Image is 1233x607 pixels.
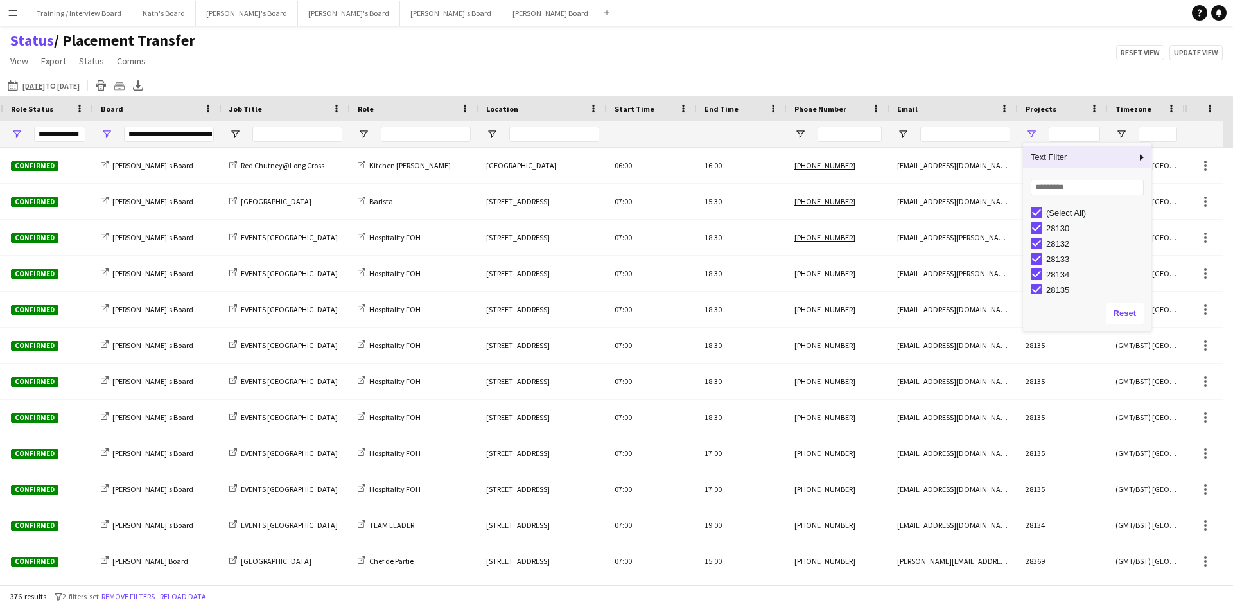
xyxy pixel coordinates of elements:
div: 06:00 [607,148,697,183]
span: Confirmed [11,161,58,171]
a: Hospitality FOH [358,484,421,494]
div: Column Filter [1023,143,1151,331]
button: Remove filters [99,590,157,604]
a: Hospitality FOH [358,233,421,242]
input: Phone Number Filter Input [818,127,882,142]
span: EVENTS [GEOGRAPHIC_DATA] [241,376,338,386]
div: 07:00 [607,328,697,363]
div: 18:30 [697,256,787,291]
div: 19:00 [697,507,787,543]
div: [EMAIL_ADDRESS][DOMAIN_NAME] [889,184,1018,219]
span: Confirmed [11,269,58,279]
a: TEAM LEADER [358,520,414,530]
a: Barista [358,197,393,206]
span: [PERSON_NAME]'s Board [112,376,193,386]
div: [EMAIL_ADDRESS][DOMAIN_NAME] [889,328,1018,363]
span: EVENTS [GEOGRAPHIC_DATA] [241,484,338,494]
div: (GMT/BST) [GEOGRAPHIC_DATA] [1108,435,1185,471]
div: 18:30 [697,400,787,435]
a: Export [36,53,71,69]
button: Reset [1106,303,1144,324]
div: 28135 [1018,328,1108,363]
div: 28198 [1018,148,1108,183]
div: [EMAIL_ADDRESS][DOMAIN_NAME] [889,471,1018,507]
a: EVENTS [GEOGRAPHIC_DATA] [229,448,338,458]
div: 28135 [1018,220,1108,255]
span: Confirmed [11,449,58,459]
button: Open Filter Menu [794,128,806,140]
button: Open Filter Menu [897,128,909,140]
div: [EMAIL_ADDRESS][DOMAIN_NAME] [889,292,1018,327]
div: 28135 [1018,471,1108,507]
div: 28134 [1018,507,1108,543]
tcxspan: Call +447749952503 via 3CX [794,520,855,530]
div: [STREET_ADDRESS] [478,220,607,255]
div: (GMT/BST) [GEOGRAPHIC_DATA] [1108,400,1185,435]
div: 28135 [1018,435,1108,471]
div: 16:00 [697,148,787,183]
span: Email [897,104,918,114]
div: 07:00 [607,471,697,507]
div: [STREET_ADDRESS] [478,328,607,363]
div: 28135 [1018,256,1108,291]
span: [GEOGRAPHIC_DATA] [241,197,311,206]
a: Chef de Partie [358,556,414,566]
tcxspan: Call +4407758128555 via 3CX [794,376,855,386]
div: [GEOGRAPHIC_DATA] [478,148,607,183]
tcxspan: Call +447825611548 via 3CX [794,233,855,242]
span: Placement Transfer [54,31,195,50]
span: EVENTS [GEOGRAPHIC_DATA] [241,448,338,458]
a: [PERSON_NAME]'s Board [101,412,193,422]
button: [DATE]to [DATE] [5,78,82,93]
a: Status [10,31,54,50]
span: EVENTS [GEOGRAPHIC_DATA] [241,233,338,242]
span: Confirmed [11,377,58,387]
span: Board [101,104,123,114]
span: Hospitality FOH [369,233,421,242]
span: Confirmed [11,413,58,423]
a: EVENTS [GEOGRAPHIC_DATA] [229,340,338,350]
div: [STREET_ADDRESS] [478,364,607,399]
tcxspan: Call +447807941888 via 3CX [794,448,855,458]
div: 28135 [1018,400,1108,435]
div: [STREET_ADDRESS] [478,543,607,579]
span: Comms [117,55,146,67]
div: 18:30 [697,292,787,327]
div: (GMT/BST) [GEOGRAPHIC_DATA] [1108,543,1185,579]
a: [PERSON_NAME]'s Board [101,340,193,350]
span: View [10,55,28,67]
tcxspan: Call 29-09-2025 via 3CX [22,81,45,91]
div: (Select All) [1046,208,1148,218]
button: [PERSON_NAME]'s Board [400,1,502,26]
a: Hospitality FOH [358,340,421,350]
button: [PERSON_NAME] Board [502,1,599,26]
div: [EMAIL_ADDRESS][DOMAIN_NAME] [889,364,1018,399]
a: Kitchen [PERSON_NAME] [358,161,451,170]
a: EVENTS [GEOGRAPHIC_DATA] [229,412,338,422]
div: [EMAIL_ADDRESS][DOMAIN_NAME] [889,400,1018,435]
span: Role [358,104,374,114]
span: EVENTS [GEOGRAPHIC_DATA] [241,412,338,422]
tcxspan: Call +447770480569 via 3CX [794,268,855,278]
span: [PERSON_NAME] Board [112,556,188,566]
span: Projects [1026,104,1056,114]
span: Export [41,55,66,67]
div: 17:00 [697,435,787,471]
div: 28132 [1018,184,1108,219]
div: (GMT/BST) [GEOGRAPHIC_DATA] [1108,364,1185,399]
a: Hospitality FOH [358,412,421,422]
span: Chef de Partie [369,556,414,566]
div: (GMT/BST) [GEOGRAPHIC_DATA] [1108,507,1185,543]
a: [PERSON_NAME]'s Board [101,520,193,530]
span: Confirmed [11,233,58,243]
tcxspan: Call +4407841916417 via 3CX [794,340,855,350]
button: Open Filter Menu [229,128,241,140]
span: [GEOGRAPHIC_DATA] [241,556,311,566]
span: Confirmed [11,197,58,207]
div: (GMT/BST) [GEOGRAPHIC_DATA] [1108,328,1185,363]
span: EVENTS [GEOGRAPHIC_DATA] [241,304,338,314]
button: Kath's Board [132,1,196,26]
a: Hospitality FOH [358,376,421,386]
a: [PERSON_NAME]'s Board [101,197,193,206]
span: Confirmed [11,521,58,531]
